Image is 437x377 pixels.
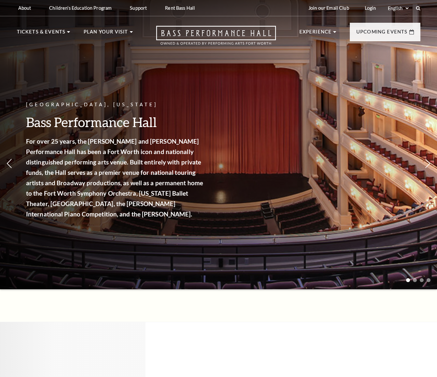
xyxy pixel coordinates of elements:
select: Select: [387,5,410,11]
h3: Bass Performance Hall [26,114,205,130]
p: About [18,5,31,11]
strong: For over 25 years, the [PERSON_NAME] and [PERSON_NAME] Performance Hall has been a Fort Worth ico... [26,137,203,218]
p: Support [130,5,147,11]
p: Plan Your Visit [84,28,128,40]
p: Children's Education Program [49,5,112,11]
p: Experience [299,28,332,40]
p: [GEOGRAPHIC_DATA], [US_STATE] [26,101,205,109]
p: Upcoming Events [356,28,408,40]
p: Rent Bass Hall [165,5,195,11]
p: Tickets & Events [17,28,66,40]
